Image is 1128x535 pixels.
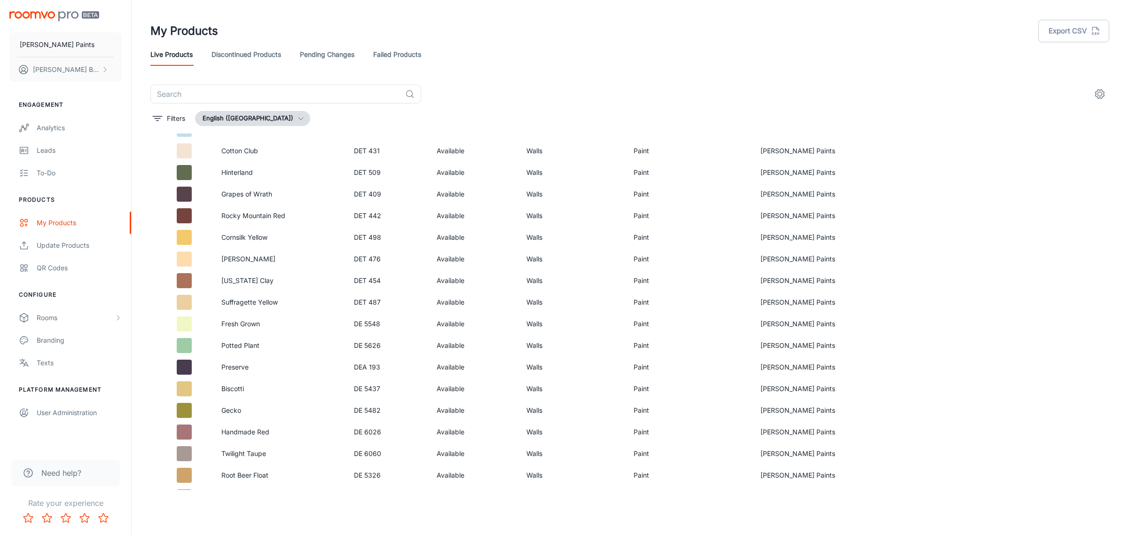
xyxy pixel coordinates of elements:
[150,23,218,39] h1: My Products
[195,111,310,126] button: English ([GEOGRAPHIC_DATA])
[429,400,519,421] td: Available
[753,291,885,313] td: [PERSON_NAME] Paints
[221,428,269,436] a: Handmade Red
[753,140,885,162] td: [PERSON_NAME] Paints
[167,113,185,124] p: Filters
[37,263,122,273] div: QR Codes
[519,443,626,464] td: Walls
[753,248,885,270] td: [PERSON_NAME] Paints
[626,486,753,508] td: Paint
[221,320,260,328] a: Fresh Grown
[626,313,753,335] td: Paint
[753,378,885,400] td: [PERSON_NAME] Paints
[753,486,885,508] td: [PERSON_NAME] Paints
[9,57,122,82] button: [PERSON_NAME] Broglia
[346,378,429,400] td: DE 5437
[429,486,519,508] td: Available
[519,335,626,356] td: Walls
[519,248,626,270] td: Walls
[346,486,429,508] td: DE 5237
[41,467,81,479] span: Need help?
[626,443,753,464] td: Paint
[37,218,122,228] div: My Products
[37,335,122,346] div: Branding
[221,363,249,371] a: Preserve
[373,43,421,66] a: Failed Products
[519,313,626,335] td: Walls
[753,313,885,335] td: [PERSON_NAME] Paints
[519,140,626,162] td: Walls
[221,449,266,457] a: Twilight Taupe
[221,276,274,284] a: [US_STATE] Clay
[346,183,429,205] td: DET 409
[519,227,626,248] td: Walls
[221,471,268,479] a: Root Beer Float
[753,183,885,205] td: [PERSON_NAME] Paints
[346,400,429,421] td: DE 5482
[346,356,429,378] td: DEA 193
[221,298,278,306] a: Suffragette Yellow
[346,335,429,356] td: DE 5626
[37,168,122,178] div: To-do
[429,356,519,378] td: Available
[429,443,519,464] td: Available
[626,183,753,205] td: Paint
[1090,85,1109,103] button: settings
[429,183,519,205] td: Available
[346,248,429,270] td: DET 476
[429,313,519,335] td: Available
[429,162,519,183] td: Available
[429,421,519,443] td: Available
[37,123,122,133] div: Analytics
[753,443,885,464] td: [PERSON_NAME] Paints
[626,205,753,227] td: Paint
[346,162,429,183] td: DET 509
[519,162,626,183] td: Walls
[221,147,258,155] a: Cotton Club
[519,183,626,205] td: Walls
[519,356,626,378] td: Walls
[753,464,885,486] td: [PERSON_NAME] Paints
[626,270,753,291] td: Paint
[626,378,753,400] td: Paint
[429,227,519,248] td: Available
[150,43,193,66] a: Live Products
[519,270,626,291] td: Walls
[519,400,626,421] td: Walls
[346,270,429,291] td: DET 454
[150,111,188,126] button: filter
[429,335,519,356] td: Available
[94,509,113,527] button: Rate 5 star
[626,464,753,486] td: Paint
[753,205,885,227] td: [PERSON_NAME] Paints
[753,162,885,183] td: [PERSON_NAME] Paints
[626,400,753,421] td: Paint
[221,212,285,220] a: Rocky Mountain Red
[519,205,626,227] td: Walls
[753,400,885,421] td: [PERSON_NAME] Paints
[519,486,626,508] td: Walls
[37,145,122,156] div: Leads
[221,406,241,414] a: Gecko
[221,385,244,393] a: Biscotti
[150,85,401,103] input: Search
[753,421,885,443] td: [PERSON_NAME] Paints
[75,509,94,527] button: Rate 4 star
[429,270,519,291] td: Available
[346,227,429,248] td: DET 498
[626,335,753,356] td: Paint
[346,140,429,162] td: DET 431
[346,443,429,464] td: DE 6060
[429,205,519,227] td: Available
[626,356,753,378] td: Paint
[429,378,519,400] td: Available
[429,248,519,270] td: Available
[626,140,753,162] td: Paint
[626,227,753,248] td: Paint
[221,190,272,198] a: Grapes of Wrath
[346,205,429,227] td: DET 442
[56,509,75,527] button: Rate 3 star
[221,233,267,241] a: Cornsilk Yellow
[626,421,753,443] td: Paint
[429,291,519,313] td: Available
